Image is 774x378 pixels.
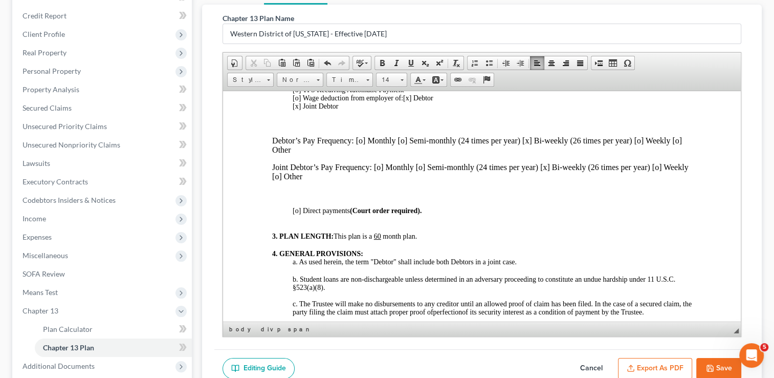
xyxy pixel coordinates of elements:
[23,288,58,297] span: Means Test
[260,56,275,70] a: Copy
[246,56,260,70] a: Cut
[227,324,258,334] a: body element
[228,73,263,87] span: Styles
[389,56,404,70] a: Italic
[23,233,52,241] span: Expenses
[465,73,479,87] a: Unlink
[559,56,573,70] a: Align Right
[23,251,68,260] span: Miscellaneous
[479,73,494,87] a: Anchor
[620,56,634,70] a: Insert Special Character
[404,56,418,70] a: Underline
[499,56,513,70] a: Decrease Indent
[228,56,242,70] a: Document Properties
[14,136,192,154] a: Unsecured Nonpriority Claims
[451,73,465,87] a: Link
[573,56,587,70] a: Justify
[513,56,527,70] a: Increase Indent
[734,328,739,333] span: Resize
[432,56,447,70] a: Superscript
[335,56,349,70] a: Redo
[259,324,274,334] a: div element
[23,122,107,131] span: Unsecured Priority Claims
[289,56,303,70] a: Paste as plain text
[275,56,289,70] a: Paste
[23,362,95,370] span: Additional Documents
[275,324,285,334] a: p element
[303,56,318,70] a: Paste from Word
[326,73,373,87] a: Times New Roman
[23,269,65,278] span: SOFA Review
[35,320,192,339] a: Plan Calculator
[760,343,768,351] span: 5
[14,99,192,117] a: Secured Claims
[14,7,192,25] a: Credit Report
[223,24,741,44] input: Enter name...
[739,343,764,368] iframe: Intercom live chat
[23,306,58,315] span: Chapter 13
[468,56,482,70] a: Insert/Remove Numbered List
[14,265,192,283] a: SOFA Review
[14,173,192,191] a: Executory Contracts
[353,56,371,70] a: Spell Checker
[418,56,432,70] a: Subscript
[43,343,94,352] span: Chapter 13 Plan
[429,73,447,87] a: Background Color
[375,56,389,70] a: Bold
[223,13,294,24] label: Chapter 13 Plan Name
[23,140,120,149] span: Unsecured Nonpriority Claims
[544,56,559,70] a: Center
[23,196,116,204] span: Codebtors Insiders & Notices
[23,177,88,186] span: Executory Contracts
[530,56,544,70] a: Align Left
[449,56,463,70] a: Remove Format
[223,91,741,322] iframe: Rich Text Editor, document-ckeditor
[23,103,72,112] span: Secured Claims
[23,67,81,75] span: Personal Property
[23,11,67,20] span: Credit Report
[23,214,46,223] span: Income
[327,73,363,87] span: Times New Roman
[277,73,323,87] a: Normal
[482,56,496,70] a: Insert/Remove Bulleted List
[606,56,620,70] a: Table
[14,117,192,136] a: Unsecured Priority Claims
[239,217,421,225] span: of its security interest as a condition of payment by the Trustee.
[23,159,50,167] span: Lawsuits
[23,48,67,57] span: Real Property
[14,80,192,99] a: Property Analysis
[35,339,192,357] a: Chapter 13 Plan
[377,73,397,87] span: 14
[14,154,192,173] a: Lawsuits
[286,324,314,334] a: span element
[320,56,335,70] a: Undo
[277,73,313,87] span: Normal
[23,85,79,94] span: Property Analysis
[376,73,407,87] a: 14
[411,73,429,87] a: Text Color
[591,56,606,70] a: Insert Page Break for Printing
[227,73,274,87] a: Styles
[23,30,65,38] span: Client Profile
[43,325,93,333] span: Plan Calculator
